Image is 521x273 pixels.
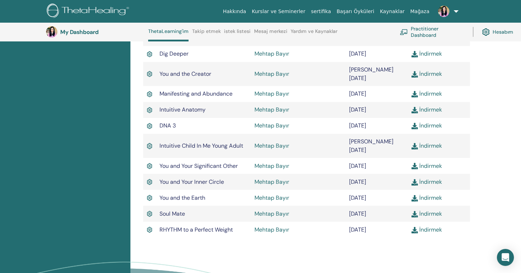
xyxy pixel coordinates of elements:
[254,90,289,97] a: Mehtap Bayır
[159,142,243,149] span: Intuitive Child In Me Young Adult
[254,226,289,233] a: Mehtap Bayır
[147,194,153,202] img: Active Certificate
[497,249,514,266] div: Open Intercom Messenger
[308,5,334,18] a: sertifika
[411,195,418,201] img: download.svg
[411,50,442,57] a: İndirmek
[411,51,418,57] img: download.svg
[411,210,442,217] a: İndirmek
[346,46,408,62] td: [DATE]
[224,28,251,40] a: istek listesi
[159,178,224,186] span: You and Your Inner Circle
[254,178,289,186] a: Mehtap Bayır
[411,107,418,113] img: download.svg
[147,210,153,218] img: Active Certificate
[147,50,153,58] img: Active Certificate
[346,118,408,134] td: [DATE]
[411,71,418,78] img: download.svg
[346,102,408,118] td: [DATE]
[249,5,308,18] a: Kurslar ve Seminerler
[159,106,206,113] span: Intuitive Anatomy
[438,6,449,17] img: default.jpg
[411,90,442,97] a: İndirmek
[411,194,442,201] a: İndirmek
[147,142,153,150] img: Active Certificate
[346,134,408,158] td: [PERSON_NAME][DATE]
[377,5,408,18] a: Kaynaklar
[159,90,233,97] span: Manifesting and Abundance
[159,70,211,78] span: You and the Creator
[346,158,408,174] td: [DATE]
[411,142,442,149] a: İndirmek
[254,122,289,129] a: Mehtap Bayır
[411,162,442,170] a: İndirmek
[411,106,442,113] a: İndirmek
[346,222,408,238] td: [DATE]
[147,106,153,114] img: Active Certificate
[147,90,153,98] img: Active Certificate
[147,70,153,78] img: Active Certificate
[254,210,289,217] a: Mehtap Bayır
[482,27,490,38] img: cog.svg
[254,142,289,149] a: Mehtap Bayır
[407,5,432,18] a: Mağaza
[254,162,289,170] a: Mehtap Bayır
[400,24,464,40] a: Practitioner Dashboard
[411,226,442,233] a: İndirmek
[411,123,418,129] img: download.svg
[482,24,513,40] a: Hesabım
[254,194,289,201] a: Mehtap Bayır
[147,162,153,170] img: Active Certificate
[400,29,408,35] img: chalkboard-teacher.svg
[411,211,418,217] img: download.svg
[411,179,418,186] img: download.svg
[346,86,408,102] td: [DATE]
[411,163,418,169] img: download.svg
[159,122,176,129] span: DNA 3
[147,122,153,130] img: Active Certificate
[159,210,185,217] span: Soul Mate
[411,91,418,97] img: download.svg
[411,143,418,149] img: download.svg
[159,194,205,201] span: You and the Earth
[346,174,408,190] td: [DATE]
[346,62,408,86] td: [PERSON_NAME][DATE]
[159,162,238,170] span: You and Your Significant Other
[254,70,289,78] a: Mehtap Bayır
[148,28,189,41] a: ThetaLearning'im
[254,28,287,40] a: Mesaj merkezi
[147,226,153,234] img: Active Certificate
[411,122,442,129] a: İndirmek
[411,70,442,78] a: İndirmek
[147,178,153,186] img: Active Certificate
[291,28,337,40] a: Yardım ve Kaynaklar
[220,5,249,18] a: Hakkında
[346,206,408,222] td: [DATE]
[47,4,131,19] img: logo.png
[254,50,289,57] a: Mehtap Bayır
[411,178,442,186] a: İndirmek
[46,26,57,38] img: default.jpg
[346,190,408,206] td: [DATE]
[159,50,189,57] span: Dig Deeper
[411,227,418,233] img: download.svg
[159,226,233,233] span: RHYTHM to a Perfect Weight
[192,28,221,40] a: Takip etmek
[60,29,131,35] h3: My Dashboard
[254,106,289,113] a: Mehtap Bayır
[334,5,377,18] a: Başarı Öyküleri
